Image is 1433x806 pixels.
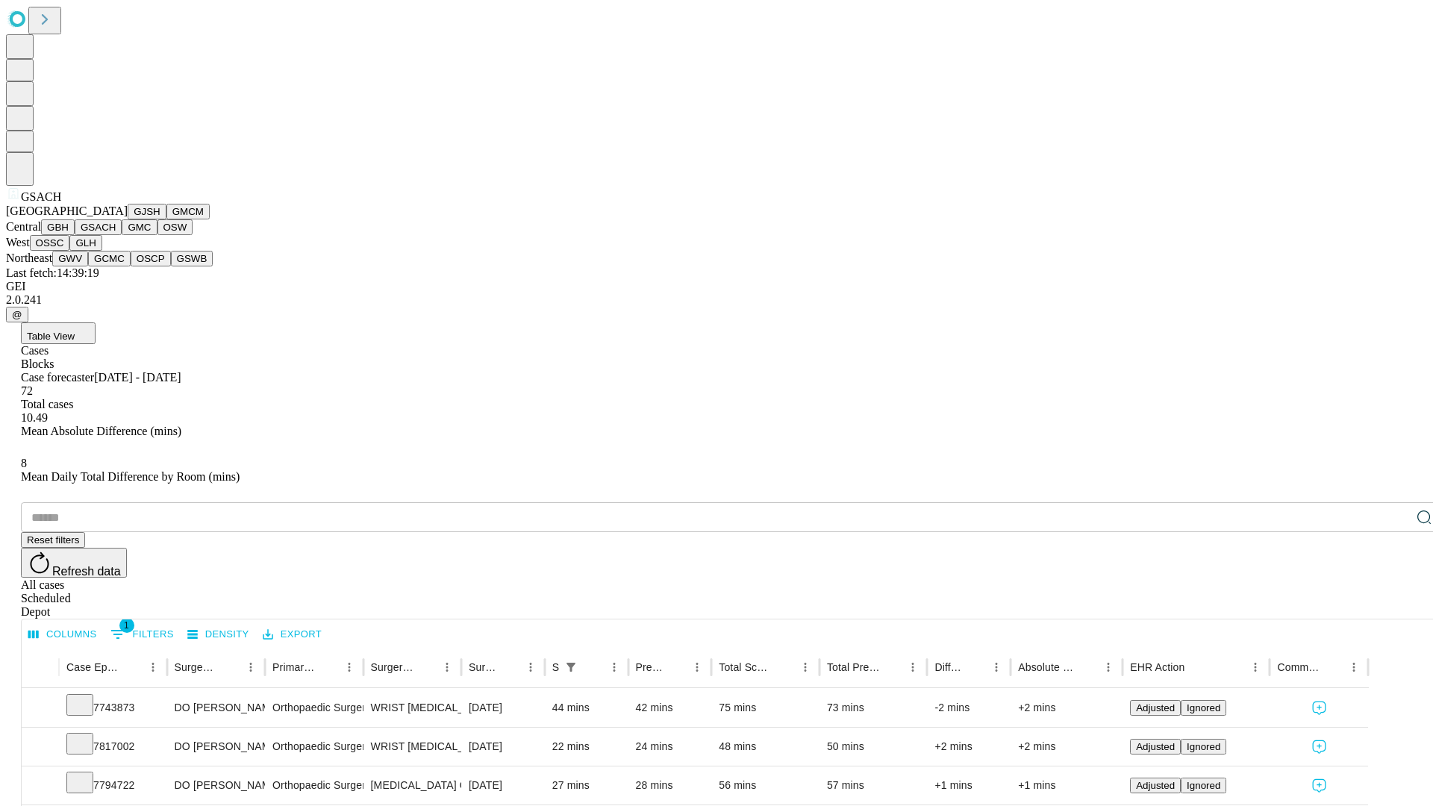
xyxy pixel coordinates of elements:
button: Sort [881,657,902,678]
button: GLH [69,235,102,251]
button: Adjusted [1130,739,1181,755]
span: Mean Daily Total Difference by Room (mins) [21,470,240,483]
div: 42 mins [636,689,705,727]
button: Menu [240,657,261,678]
span: Ignored [1187,702,1220,713]
div: DO [PERSON_NAME] [PERSON_NAME] Do [175,728,257,766]
button: Sort [318,657,339,678]
span: @ [12,309,22,320]
div: Orthopaedic Surgery [272,728,355,766]
div: WRIST [MEDICAL_DATA] SURGERY RELEASE TRANSVERSE [MEDICAL_DATA] LIGAMENT [371,728,454,766]
div: +2 mins [1018,728,1115,766]
div: 28 mins [636,766,705,805]
div: [DATE] [469,728,537,766]
span: Table View [27,331,75,342]
button: Show filters [107,622,178,646]
button: Sort [219,657,240,678]
div: 22 mins [552,728,621,766]
div: +1 mins [1018,766,1115,805]
span: 1 [119,618,134,633]
button: Sort [122,657,143,678]
button: Sort [666,657,687,678]
div: Surgery Date [469,661,498,673]
button: Menu [143,657,163,678]
span: Total cases [21,398,73,410]
span: Mean Absolute Difference (mins) [21,425,181,437]
button: GSACH [75,219,122,235]
span: 72 [21,384,33,397]
button: Reset filters [21,532,85,548]
button: Sort [416,657,437,678]
button: GMC [122,219,157,235]
button: Menu [437,657,458,678]
button: Adjusted [1130,778,1181,793]
div: 57 mins [827,766,920,805]
button: Menu [604,657,625,678]
button: Sort [499,657,520,678]
div: +1 mins [934,766,1003,805]
button: Menu [520,657,541,678]
span: [GEOGRAPHIC_DATA] [6,204,128,217]
div: Total Predicted Duration [827,661,881,673]
span: Adjusted [1136,702,1175,713]
span: Northeast [6,252,52,264]
div: [DATE] [469,766,537,805]
button: Density [184,623,253,646]
div: Surgery Name [371,661,414,673]
span: Last fetch: 14:39:19 [6,266,99,279]
span: Reset filters [27,534,79,546]
div: Case Epic Id [66,661,120,673]
button: Show filters [561,657,581,678]
button: Menu [687,657,708,678]
span: 8 [21,457,27,469]
button: OSW [157,219,193,235]
button: Ignored [1181,739,1226,755]
div: DO [PERSON_NAME] [PERSON_NAME] Do [175,689,257,727]
div: WRIST [MEDICAL_DATA] SURGERY RELEASE TRANSVERSE [MEDICAL_DATA] LIGAMENT [371,689,454,727]
span: [DATE] - [DATE] [94,371,181,384]
div: Surgeon Name [175,661,218,673]
div: 1 active filter [561,657,581,678]
div: 2.0.241 [6,293,1427,307]
div: EHR Action [1130,661,1184,673]
span: West [6,236,30,249]
button: Menu [902,657,923,678]
div: 50 mins [827,728,920,766]
div: [DATE] [469,689,537,727]
button: Menu [1245,657,1266,678]
div: Orthopaedic Surgery [272,766,355,805]
button: GJSH [128,204,166,219]
button: Sort [1323,657,1343,678]
div: 73 mins [827,689,920,727]
button: Expand [29,734,51,760]
button: Adjusted [1130,700,1181,716]
button: OSSC [30,235,70,251]
div: Predicted In Room Duration [636,661,665,673]
span: Refresh data [52,565,121,578]
button: GMCM [166,204,210,219]
span: Adjusted [1136,741,1175,752]
button: OSCP [131,251,171,266]
button: Menu [795,657,816,678]
button: Export [259,623,325,646]
div: 7794722 [66,766,160,805]
div: 7817002 [66,728,160,766]
button: Menu [986,657,1007,678]
div: Difference [934,661,964,673]
div: Scheduled In Room Duration [552,661,559,673]
button: Expand [29,696,51,722]
div: +2 mins [1018,689,1115,727]
div: Primary Service [272,661,316,673]
span: GSACH [21,190,61,203]
div: [MEDICAL_DATA] OR CAPSULE HAND OR FINGER [371,766,454,805]
span: Adjusted [1136,780,1175,791]
div: DO [PERSON_NAME] [PERSON_NAME] Do [175,766,257,805]
div: GEI [6,280,1427,293]
span: Ignored [1187,780,1220,791]
span: Central [6,220,41,233]
button: GCMC [88,251,131,266]
button: @ [6,307,28,322]
button: GWV [52,251,88,266]
button: Select columns [25,623,101,646]
div: Absolute Difference [1018,661,1075,673]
